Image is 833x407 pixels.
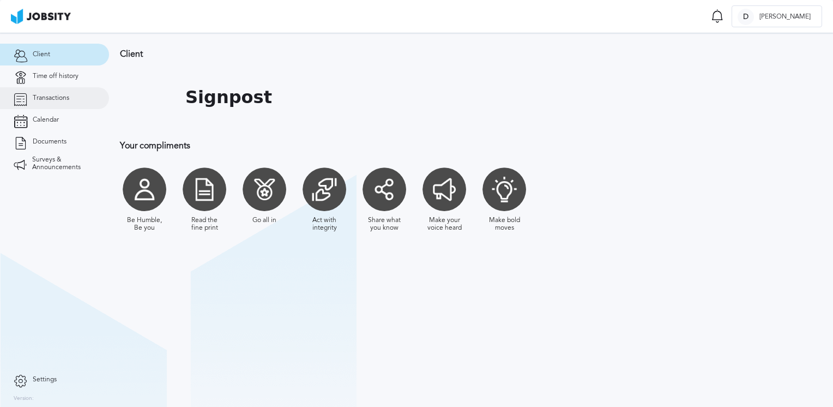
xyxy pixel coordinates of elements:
[11,9,71,24] img: ab4bad089aa723f57921c736e9817d99.png
[33,138,67,146] span: Documents
[33,376,57,384] span: Settings
[120,141,711,151] h3: Your compliments
[33,51,50,58] span: Client
[732,5,822,27] button: D[PERSON_NAME]
[252,217,276,224] div: Go all in
[425,217,463,232] div: Make your voice heard
[185,87,272,107] h1: Signpost
[33,94,69,102] span: Transactions
[14,396,34,402] label: Version:
[754,13,816,21] span: [PERSON_NAME]
[33,73,79,80] span: Time off history
[738,9,754,25] div: D
[33,116,59,124] span: Calendar
[125,217,164,232] div: Be Humble, Be you
[485,217,523,232] div: Make bold moves
[365,217,403,232] div: Share what you know
[185,217,224,232] div: Read the fine print
[305,217,343,232] div: Act with integrity
[32,156,95,171] span: Surveys & Announcements
[120,49,711,59] h3: Client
